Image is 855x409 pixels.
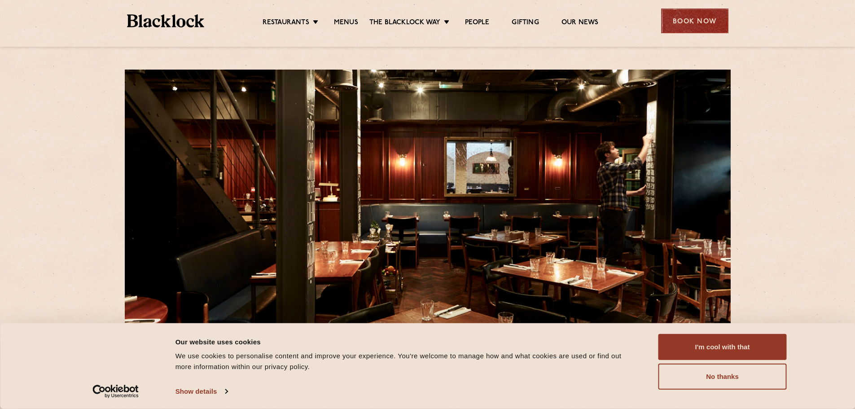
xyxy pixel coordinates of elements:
img: BL_Textured_Logo-footer-cropped.svg [127,14,205,27]
button: I'm cool with that [658,334,787,360]
div: We use cookies to personalise content and improve your experience. You're welcome to manage how a... [175,351,638,372]
a: People [465,18,489,28]
a: The Blacklock Way [369,18,440,28]
a: Show details [175,385,228,398]
a: Menus [334,18,358,28]
div: Book Now [661,9,728,33]
button: No thanks [658,364,787,390]
a: Our News [561,18,599,28]
a: Usercentrics Cookiebot - opens in a new window [76,385,155,398]
a: Gifting [512,18,539,28]
a: Restaurants [263,18,309,28]
div: Our website uses cookies [175,336,638,347]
